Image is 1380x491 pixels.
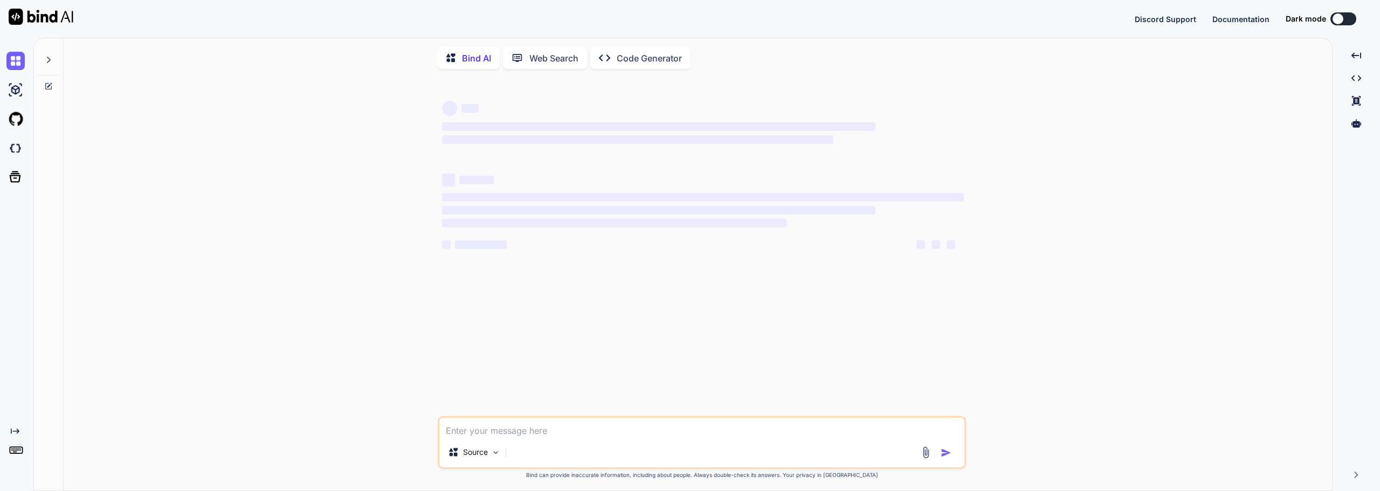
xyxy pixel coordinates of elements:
p: Web Search [529,52,578,65]
span: Documentation [1212,15,1269,24]
p: Code Generator [617,52,682,65]
span: ‌ [442,240,451,249]
img: githubLight [6,110,25,128]
span: ‌ [442,101,457,116]
span: ‌ [916,240,925,249]
p: Bind can provide inaccurate information, including about people. Always double-check its answers.... [438,471,966,479]
span: ‌ [442,219,786,227]
span: Dark mode [1286,13,1326,24]
span: ‌ [461,104,479,113]
span: ‌ [947,240,955,249]
img: Bind AI [9,9,73,25]
span: ‌ [442,122,875,131]
img: icon [941,447,951,458]
span: ‌ [455,240,507,249]
span: ‌ [931,240,940,249]
p: Bind AI [462,52,491,65]
p: Source [463,447,488,458]
img: Pick Models [491,448,500,457]
img: chat [6,52,25,70]
img: darkCloudIdeIcon [6,139,25,157]
img: ai-studio [6,81,25,99]
span: ‌ [442,206,875,215]
span: ‌ [442,135,833,144]
span: Discord Support [1135,15,1196,24]
img: attachment [920,446,932,459]
span: ‌ [442,174,455,186]
span: ‌ [442,193,964,202]
button: Discord Support [1135,13,1196,25]
button: Documentation [1212,13,1269,25]
span: ‌ [459,176,494,184]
